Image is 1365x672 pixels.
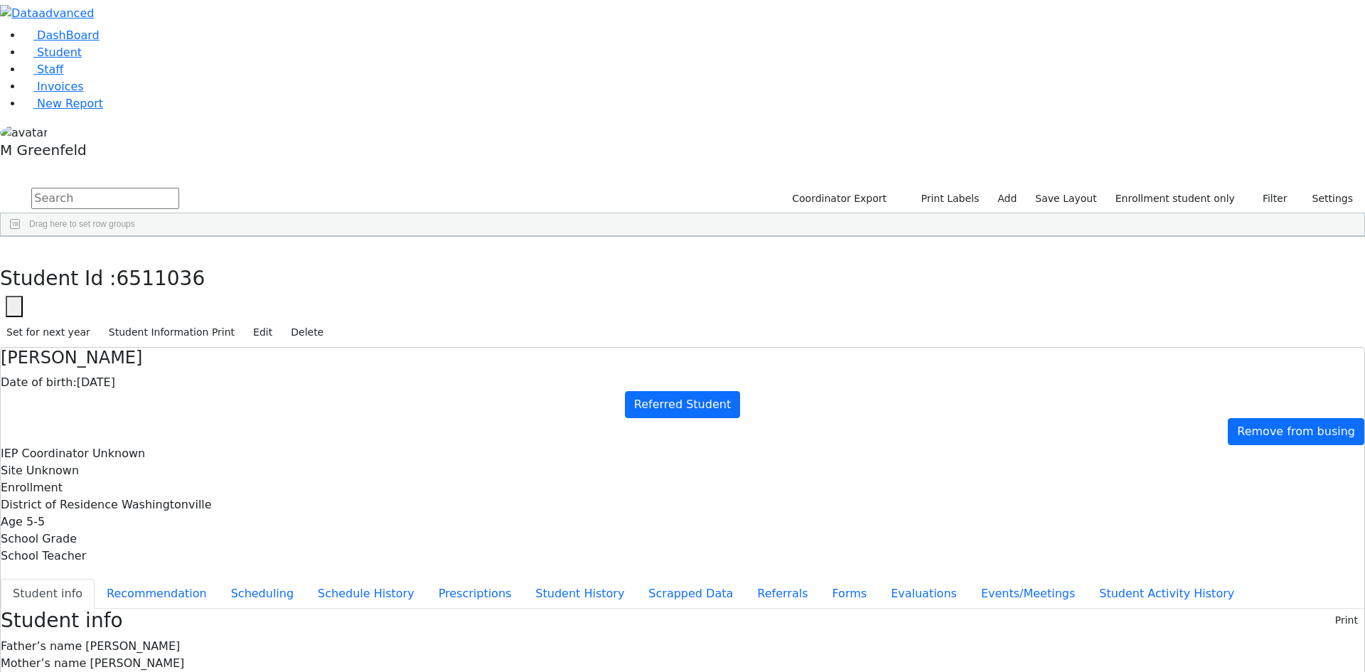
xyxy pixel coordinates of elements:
a: Invoices [23,80,84,93]
button: Forms [820,579,879,609]
button: Student Activity History [1087,579,1246,609]
a: Remove from busing [1228,418,1364,445]
label: Site [1,462,23,479]
button: Student Information Print [102,321,241,343]
label: Mother’s name [1,655,86,672]
label: School Grade [1,530,77,548]
span: Washingtonville [122,498,212,511]
button: Settings [1294,188,1359,210]
a: DashBoard [23,28,100,42]
div: [DATE] [1,374,1364,391]
span: DashBoard [37,28,100,42]
button: Events/Meetings [969,579,1087,609]
button: Evaluations [879,579,969,609]
a: Student [23,46,82,59]
button: Recommendation [95,579,219,609]
button: Scrapped Data [636,579,745,609]
span: 6511036 [117,267,205,290]
button: Edit [247,321,279,343]
label: District of Residence [1,496,118,513]
input: Search [31,188,179,209]
span: Invoices [37,80,84,93]
span: Unknown [26,464,79,477]
button: Student info [1,579,95,609]
button: Scheduling [219,579,306,609]
a: Referred Student [625,391,740,418]
label: IEP Coordinator [1,445,89,462]
button: Prescriptions [427,579,524,609]
button: Print [1329,609,1364,631]
button: Print Labels [904,188,985,210]
label: Father’s name [1,638,82,655]
span: Drag here to set row groups [29,219,135,229]
button: Student History [523,579,636,609]
a: Staff [23,63,63,76]
span: [PERSON_NAME] [85,639,180,653]
button: Referrals [745,579,820,609]
label: Enrollment student only [1109,188,1241,210]
label: School Teacher [1,548,86,565]
h4: [PERSON_NAME] [1,348,1364,368]
span: Student [37,46,82,59]
a: New Report [23,97,103,110]
span: New Report [37,97,103,110]
a: Add [991,188,1023,210]
span: Staff [37,63,63,76]
label: Age [1,513,23,530]
button: Delete [284,321,330,343]
span: [PERSON_NAME] [90,656,184,670]
label: Date of birth: [1,374,77,391]
button: Schedule History [306,579,427,609]
button: Coordinator Export [783,188,893,210]
h3: Student info [1,609,123,633]
span: Remove from busing [1237,425,1355,438]
span: 5-5 [26,515,45,528]
button: Filter [1244,188,1294,210]
button: Save Layout [1029,188,1103,210]
label: Enrollment [1,479,63,496]
span: Unknown [92,447,145,460]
